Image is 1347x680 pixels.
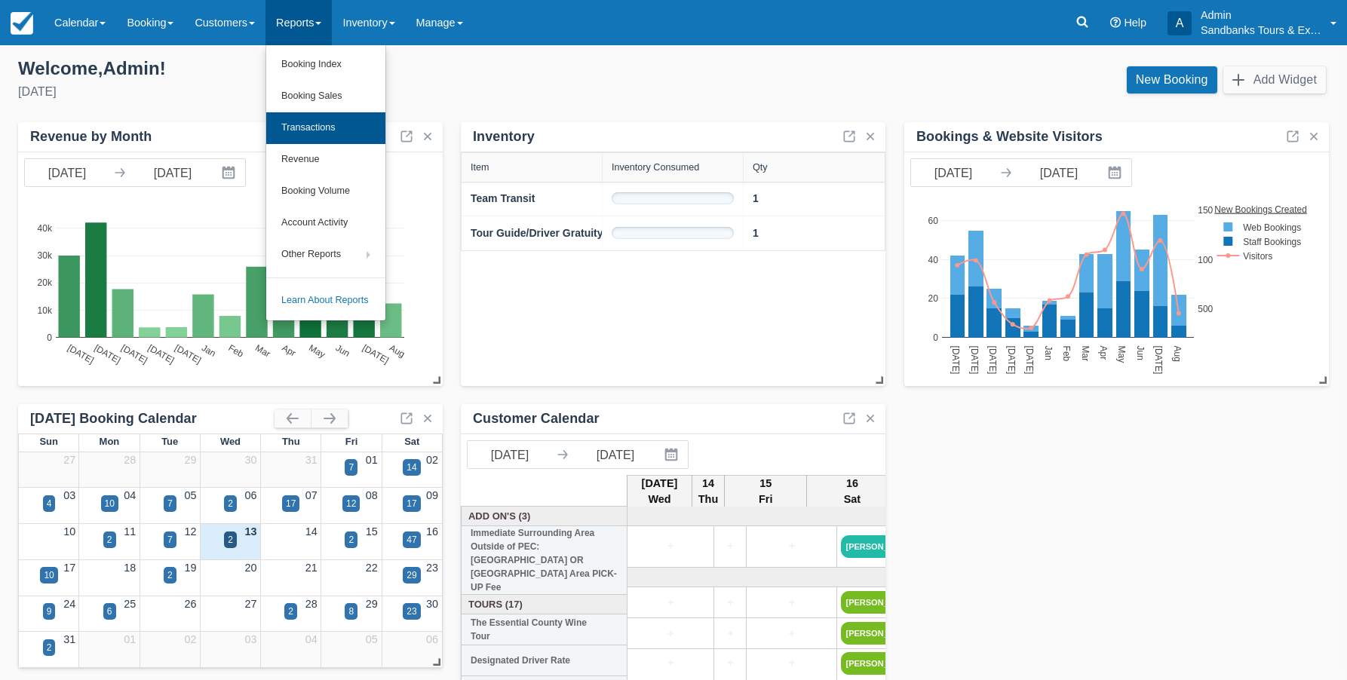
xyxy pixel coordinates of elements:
a: + [718,655,742,672]
input: Start Date [25,159,109,186]
a: 13 [245,525,257,538]
a: 31 [305,454,318,466]
div: 29 [407,568,416,582]
img: checkfront-main-nav-mini-logo.png [11,12,33,35]
a: 27 [63,454,75,466]
span: Tue [161,436,178,447]
div: Customer Calendar [473,410,600,427]
div: 2 [348,533,354,547]
input: End Date [130,159,215,186]
a: 21 [305,562,318,574]
a: 05 [366,633,378,645]
a: 27 [245,598,257,610]
span: Sun [39,436,57,447]
button: Interact with the calendar and add the check-in date for your trip. [658,441,688,468]
div: [DATE] Booking Calendar [30,410,275,427]
th: 15 Fri [725,475,807,508]
span: Sat [404,436,419,447]
a: 07 [305,489,318,501]
a: 01 [366,454,378,466]
a: 15 [366,525,378,538]
div: Inventory [473,128,535,145]
a: 30 [426,598,438,610]
div: 47 [407,533,416,547]
button: Interact with the calendar and add the check-in date for your trip. [215,159,245,186]
a: 12 [184,525,196,538]
strong: Team Transit [471,192,535,204]
a: 19 [184,562,196,574]
a: + [750,538,833,555]
div: Item [471,162,489,173]
span: Mon [100,436,120,447]
a: 09 [426,489,438,501]
span: Help [1124,17,1146,29]
p: Admin [1201,8,1321,23]
a: 06 [426,633,438,645]
a: + [718,538,742,555]
div: 2 [228,533,233,547]
button: Add Widget [1223,66,1326,93]
a: 04 [124,489,136,501]
strong: 1 [753,227,759,239]
a: 23 [426,562,438,574]
a: 22 [366,562,378,574]
span: Fri [345,436,358,447]
div: 7 [167,497,173,510]
div: 2 [167,568,173,582]
a: + [718,595,742,611]
a: 26 [184,598,196,610]
a: 17 [63,562,75,574]
a: 29 [184,454,196,466]
a: Booking Sales [266,81,385,112]
a: Other Reports [266,239,385,271]
a: 16 [426,525,438,538]
input: End Date [573,441,658,468]
div: 7 [167,533,173,547]
div: 2 [107,533,112,547]
button: Interact with the calendar and add the check-in date for your trip. [1101,159,1131,186]
a: [PERSON_NAME] [841,535,923,558]
strong: 1 [753,192,759,204]
a: 02 [426,454,438,466]
div: 10 [105,497,115,510]
a: 08 [366,489,378,501]
a: 29 [366,598,378,610]
i: Help [1110,17,1121,28]
strong: Tour Guide/Driver Gratuity (no HST) [471,227,650,239]
a: + [631,538,710,555]
th: 14 Thu [692,475,724,508]
div: 7 [348,461,354,474]
div: [DATE] [18,83,661,101]
a: 24 [63,598,75,610]
a: 28 [124,454,136,466]
a: 14 [305,525,318,538]
div: 2 [47,641,52,654]
a: 18 [124,562,136,574]
div: Qty [753,162,768,173]
a: Booking Index [266,49,385,81]
a: 10 [63,525,75,538]
div: 8 [348,605,354,618]
a: [PERSON_NAME] [841,622,923,645]
a: + [750,655,833,672]
a: 02 [184,633,196,645]
a: Team Transit [471,191,535,207]
ul: Reports [265,45,386,321]
div: 6 [107,605,112,618]
a: + [631,595,710,611]
div: 2 [228,497,233,510]
a: 01 [124,633,136,645]
a: + [718,626,742,642]
div: Welcome , Admin ! [18,57,661,80]
a: 1 [753,191,759,207]
a: 11 [124,525,136,538]
a: 20 [245,562,257,574]
a: + [750,626,833,642]
a: Transactions [266,112,385,144]
text: New Bookings Created [1215,204,1308,214]
a: 03 [245,633,257,645]
a: Account Activity [266,207,385,239]
a: + [631,655,710,672]
th: [DATE] Wed [627,475,692,508]
a: 1 [753,225,759,241]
